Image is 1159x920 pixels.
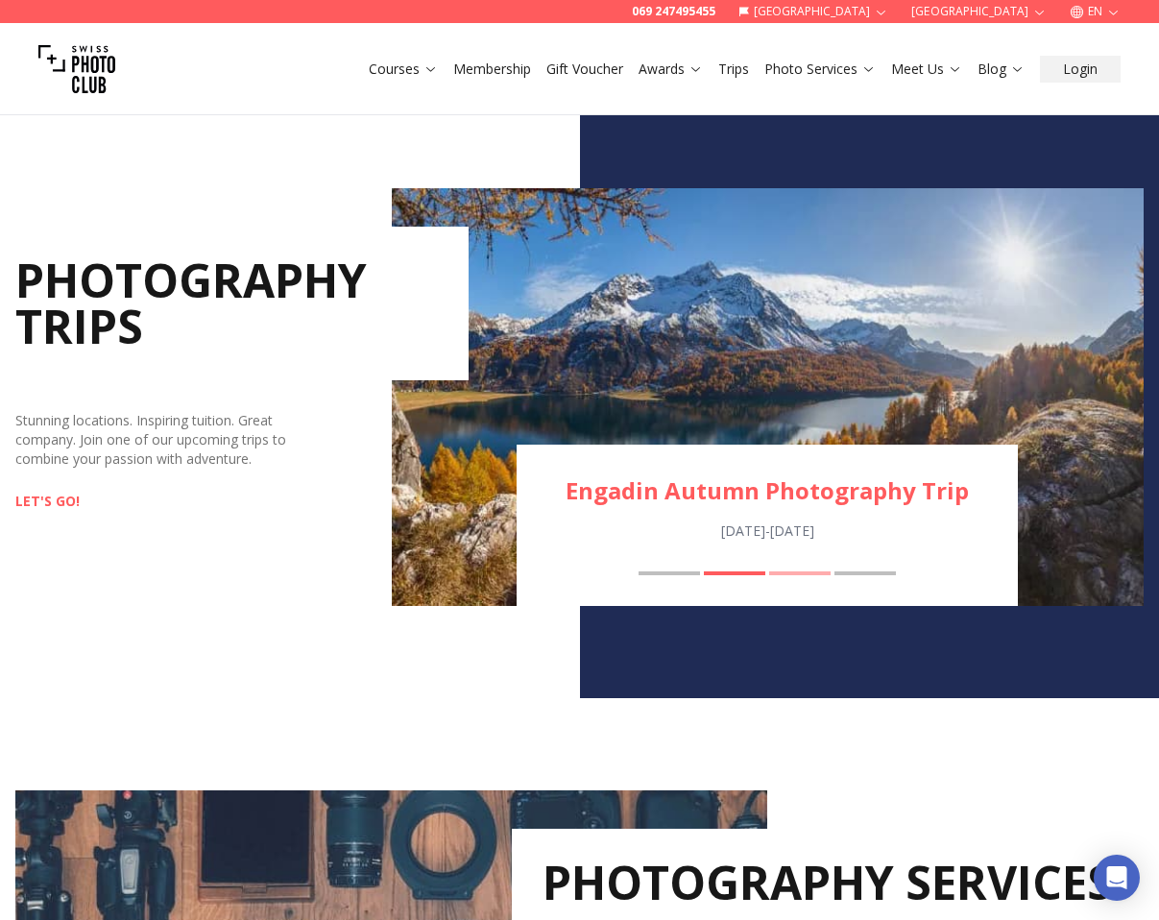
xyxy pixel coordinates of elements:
[369,60,438,79] a: Courses
[757,56,883,83] button: Photo Services
[764,60,876,79] a: Photo Services
[754,3,871,19] font: [GEOGRAPHIC_DATA]
[15,492,80,511] a: LET'S GO!
[765,521,770,540] font: -
[15,411,286,468] font: Stunning locations. Inspiring tuition. Great company. Join one of our upcoming trips to combine y...
[1094,855,1140,901] div: Open Intercom Messenger
[546,60,623,79] a: Gift Voucher
[911,3,1028,19] font: [GEOGRAPHIC_DATA]
[566,474,969,506] font: Engadin Autumn Photography Trip
[1063,60,1098,78] font: Login
[770,521,814,540] font: [DATE]
[546,60,623,78] font: Gift Voucher
[543,851,1113,913] font: PHOTOGRAPHY SERVICES
[639,60,685,78] font: Awards
[539,56,631,83] button: Gift Voucher
[978,60,1006,78] font: Blog
[639,60,703,79] a: Awards
[369,60,420,78] font: Courses
[631,56,711,83] button: Awards
[891,60,944,78] font: Meet Us
[764,60,857,78] font: Photo Services
[883,56,970,83] button: Meet Us
[15,492,80,510] font: LET'S GO!
[453,60,531,78] font: Membership
[891,60,962,79] a: Meet Us
[1088,3,1102,19] font: EN
[453,60,531,79] a: Membership
[517,475,1018,506] a: Engadin Autumn Photography Trip
[361,56,446,83] button: Courses
[632,3,715,19] font: 069 247495455
[38,31,115,108] img: Swiss photo club
[718,60,749,78] font: Trips
[970,56,1032,83] button: Blog
[718,60,749,79] a: Trips
[446,56,539,83] button: Membership
[392,188,1144,606] div: 2 / 4
[632,4,715,19] a: 069 247495455
[392,188,1144,606] img: Engadin Autumn Photography Trip
[15,249,367,357] font: PHOTOGRAPHY TRIPS
[711,56,757,83] button: Trips
[1040,56,1121,83] button: Login
[978,60,1025,79] a: Blog
[721,521,765,540] font: [DATE]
